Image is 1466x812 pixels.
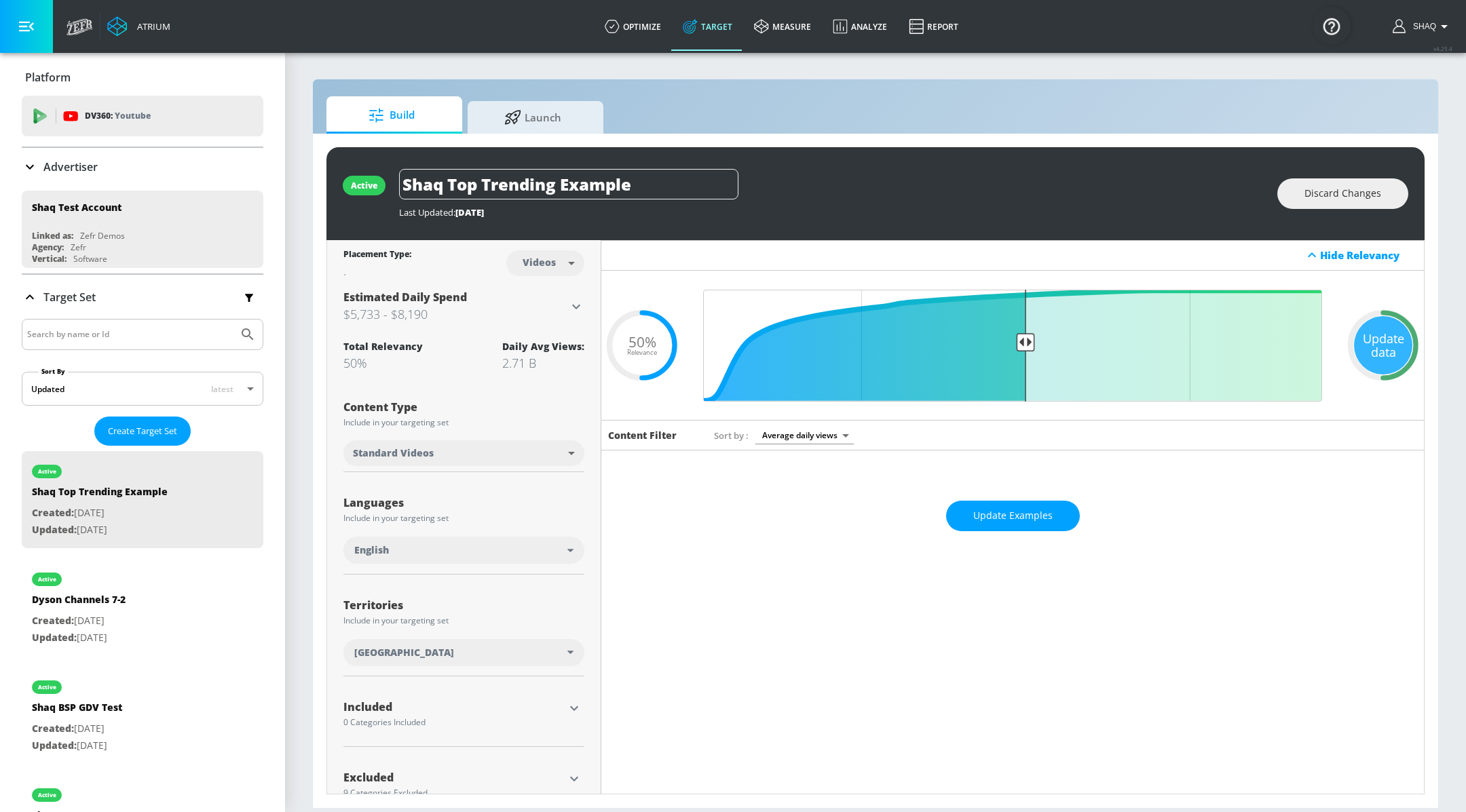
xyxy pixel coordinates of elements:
[343,718,564,727] div: 0 Categories Included
[343,701,564,712] div: Included
[22,451,263,548] div: activeShaq Top Trending ExampleCreated:[DATE]Updated:[DATE]
[343,789,564,797] div: 9 Categories Excluded
[22,58,263,96] div: Platform
[1354,316,1412,374] div: Update data
[399,206,1264,218] div: Last Updated:
[43,159,98,174] p: Advertiser
[43,290,96,305] p: Target Set
[32,253,67,265] div: Vertical:
[32,230,73,241] div: Linked as:
[38,468,56,475] div: active
[32,630,126,646] p: [DATE]
[601,240,1424,271] div: Hide Relevancy
[32,506,74,519] span: Created:
[71,241,86,253] div: Zefr
[343,639,584,666] div: [GEOGRAPHIC_DATA]
[22,559,263,656] div: activeDyson Channels 7-2Created:[DATE]Updated:[DATE]
[343,355,423,371] div: 50%
[25,70,71,85] p: Platform
[22,191,263,268] div: Shaq Test AccountLinked as:Zefr DemosAgency:ZefrVertical:Software
[38,576,56,583] div: active
[1393,18,1452,35] button: Shaq
[22,148,263,186] div: Advertiser
[1433,45,1452,52] span: v 4.25.4
[39,367,68,376] label: Sort By
[343,537,584,564] div: English
[1408,22,1436,31] span: login as: shaquille.huang@zefr.com
[32,720,122,737] p: [DATE]
[343,600,584,611] div: Territories
[898,2,969,51] a: Report
[672,2,743,51] a: Target
[22,667,263,764] div: activeShaq BSP GDV TestCreated:[DATE]Updated:[DATE]
[343,290,584,324] div: Estimated Daily Spend$5,733 - $8,190
[343,402,584,412] div: Content Type
[1320,248,1416,262] div: Hide Relevancy
[343,514,584,522] div: Include in your targeting set
[343,340,423,353] div: Total Relevancy
[755,426,854,444] div: Average daily views
[22,275,263,320] div: Target Set
[822,2,898,51] a: Analyze
[627,349,657,356] span: Relevance
[1313,7,1351,45] button: Open Resource Center
[85,109,151,123] p: DV360:
[27,326,233,343] input: Search by name or Id
[22,96,263,136] div: DV360: Youtube
[32,737,122,754] p: [DATE]
[946,501,1080,531] button: Update Examples
[32,613,126,630] p: [DATE]
[32,485,168,505] div: Shaq Top Trending Example
[343,290,467,305] span: Estimated Daily Spend
[714,429,749,442] span: Sort by
[32,701,122,720] div: Shaq BSP GDV Test
[32,593,126,613] div: Dyson Channels 7-2
[502,355,584,371] div: 2.71 B
[343,497,584,508] div: Languages
[80,230,125,241] div: Zefr Demos
[343,305,568,324] h3: $5,733 - $8,190
[107,16,170,37] a: Atrium
[628,335,656,349] span: 50%
[32,614,74,627] span: Created:
[108,423,177,439] span: Create Target Set
[32,505,168,522] p: [DATE]
[211,383,233,395] span: latest
[73,253,107,265] div: Software
[973,507,1053,524] span: Update Examples
[32,522,168,539] p: [DATE]
[354,543,389,557] span: English
[38,792,56,798] div: active
[32,201,121,214] div: Shaq Test Account
[32,722,74,735] span: Created:
[1277,178,1408,209] button: Discard Changes
[608,429,677,442] h6: Content Filter
[94,417,191,446] button: Create Target Set
[696,290,1329,402] input: Final Threshold
[115,109,151,123] p: Youtube
[594,2,672,51] a: optimize
[340,99,443,132] span: Build
[31,383,64,395] div: Updated
[343,772,564,783] div: Excluded
[32,523,77,536] span: Updated:
[132,20,170,33] div: Atrium
[455,206,484,218] span: [DATE]
[516,256,563,268] div: Videos
[1304,185,1381,202] span: Discard Changes
[32,739,77,752] span: Updated:
[353,446,434,460] span: Standard Videos
[343,617,584,625] div: Include in your targeting set
[481,101,584,134] span: Launch
[38,684,56,691] div: active
[343,419,584,427] div: Include in your targeting set
[32,241,64,253] div: Agency:
[351,180,377,191] div: active
[32,631,77,644] span: Updated:
[502,340,584,353] div: Daily Avg Views:
[343,248,411,263] div: Placement Type:
[743,2,822,51] a: measure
